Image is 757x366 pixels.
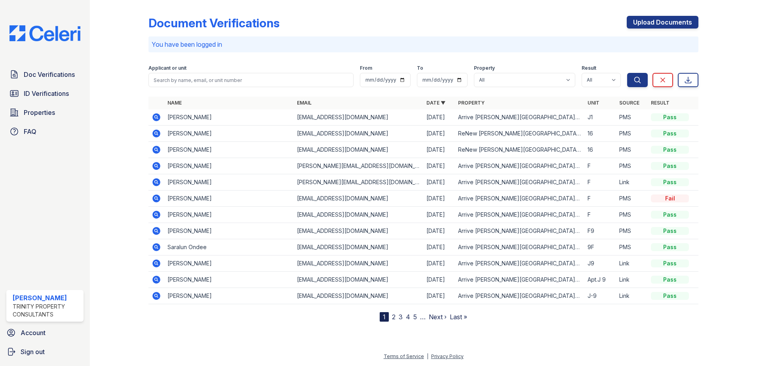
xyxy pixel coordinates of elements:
td: Arrive [PERSON_NAME][GEOGRAPHIC_DATA][PERSON_NAME] [455,207,584,223]
td: [PERSON_NAME] [164,255,294,272]
td: Arrive [PERSON_NAME][GEOGRAPHIC_DATA][PERSON_NAME] [455,255,584,272]
a: Property [458,100,485,106]
span: FAQ [24,127,36,136]
td: PMS [616,223,648,239]
td: Arrive [PERSON_NAME][GEOGRAPHIC_DATA][PERSON_NAME] [455,288,584,304]
a: Last » [450,313,467,321]
a: 5 [413,313,417,321]
span: Sign out [21,347,45,356]
td: ReNew [PERSON_NAME][GEOGRAPHIC_DATA][PERSON_NAME] on [PERSON_NAME] [455,126,584,142]
label: Result [582,65,596,71]
td: [EMAIL_ADDRESS][DOMAIN_NAME] [294,239,423,255]
td: Link [616,272,648,288]
div: [PERSON_NAME] [13,293,80,303]
div: Trinity Property Consultants [13,303,80,318]
td: [EMAIL_ADDRESS][DOMAIN_NAME] [294,272,423,288]
td: [DATE] [423,126,455,142]
td: 9F [584,239,616,255]
td: [PERSON_NAME] [164,174,294,191]
td: F [584,207,616,223]
td: Apt.J 9 [584,272,616,288]
td: F [584,158,616,174]
div: Pass [651,162,689,170]
a: 4 [406,313,410,321]
div: Pass [651,130,689,137]
td: [PERSON_NAME] [164,288,294,304]
td: 16 [584,142,616,158]
a: Doc Verifications [6,67,84,82]
a: 3 [399,313,403,321]
a: Source [619,100,639,106]
td: Arrive [PERSON_NAME][GEOGRAPHIC_DATA][PERSON_NAME] [455,174,584,191]
a: Email [297,100,312,106]
a: Properties [6,105,84,120]
td: Link [616,288,648,304]
td: [DATE] [423,207,455,223]
a: Terms of Service [384,353,424,359]
a: Sign out [3,344,87,360]
div: Fail [651,194,689,202]
td: PMS [616,126,648,142]
td: 16 [584,126,616,142]
div: Pass [651,211,689,219]
td: [DATE] [423,223,455,239]
td: PMS [616,158,648,174]
span: Doc Verifications [24,70,75,79]
p: You have been logged in [152,40,695,49]
td: J-9 [584,288,616,304]
a: Result [651,100,670,106]
td: Arrive [PERSON_NAME][GEOGRAPHIC_DATA][PERSON_NAME] [455,109,584,126]
td: F [584,191,616,207]
td: [EMAIL_ADDRESS][DOMAIN_NAME] [294,288,423,304]
div: Pass [651,227,689,235]
td: [EMAIL_ADDRESS][DOMAIN_NAME] [294,126,423,142]
span: ID Verifications [24,89,69,98]
td: Arrive [PERSON_NAME][GEOGRAPHIC_DATA][PERSON_NAME] [455,223,584,239]
div: Document Verifications [148,16,280,30]
td: [PERSON_NAME] [164,223,294,239]
td: Arrive [PERSON_NAME][GEOGRAPHIC_DATA][PERSON_NAME] [455,158,584,174]
a: Date ▼ [426,100,445,106]
td: [PERSON_NAME] [164,191,294,207]
td: Link [616,174,648,191]
label: To [417,65,423,71]
div: Pass [651,113,689,121]
td: PMS [616,142,648,158]
label: Applicant or unit [148,65,186,71]
img: CE_Logo_Blue-a8612792a0a2168367f1c8372b55b34899dd931a85d93a1a3d3e32e68fde9ad4.png [3,25,87,41]
a: Unit [588,100,599,106]
td: [EMAIL_ADDRESS][DOMAIN_NAME] [294,255,423,272]
td: [PERSON_NAME] [164,207,294,223]
div: Pass [651,146,689,154]
div: Pass [651,276,689,284]
a: Next › [429,313,447,321]
a: Account [3,325,87,341]
div: Pass [651,292,689,300]
td: J1 [584,109,616,126]
label: From [360,65,372,71]
td: Arrive [PERSON_NAME][GEOGRAPHIC_DATA][PERSON_NAME] [455,272,584,288]
div: Pass [651,178,689,186]
td: Saralun Ondee [164,239,294,255]
td: [PERSON_NAME] [164,142,294,158]
a: Privacy Policy [431,353,464,359]
td: [DATE] [423,191,455,207]
td: [DATE] [423,255,455,272]
input: Search by name, email, or unit number [148,73,354,87]
a: Name [167,100,182,106]
td: [DATE] [423,272,455,288]
td: [DATE] [423,142,455,158]
td: [EMAIL_ADDRESS][DOMAIN_NAME] [294,109,423,126]
div: | [427,353,428,359]
td: [EMAIL_ADDRESS][DOMAIN_NAME] [294,207,423,223]
div: Pass [651,259,689,267]
td: Arrive [PERSON_NAME][GEOGRAPHIC_DATA][PERSON_NAME] [455,191,584,207]
td: [EMAIL_ADDRESS][DOMAIN_NAME] [294,191,423,207]
td: [EMAIL_ADDRESS][DOMAIN_NAME] [294,223,423,239]
div: Pass [651,243,689,251]
span: Account [21,328,46,337]
td: [EMAIL_ADDRESS][DOMAIN_NAME] [294,142,423,158]
td: [DATE] [423,174,455,191]
div: 1 [380,312,389,322]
